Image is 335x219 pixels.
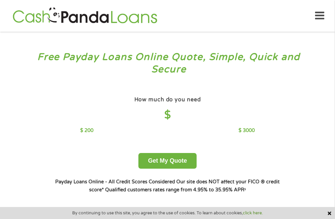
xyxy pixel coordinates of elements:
h4: $ [80,108,255,122]
p: $ 3000 [239,127,255,134]
p: $ 200 [80,127,93,134]
strong: Qualified customers rates range from 4.95% to 35.95% APR¹ [105,187,246,193]
img: GetLoanNow Logo [11,6,159,25]
strong: Our site does NOT affect your FICO ® credit score* [89,179,280,193]
h4: How much do you need [134,96,201,103]
a: click here. [243,210,263,216]
strong: Payday Loans Online - All Credit Scores Considered [55,179,175,185]
button: Get My Quote [138,153,197,169]
h3: Free Payday Loans Online Quote, Simple, Quick and Secure [19,51,316,76]
span: By continuing to use this site, you agree to the use of cookies. To learn about cookies, [72,211,263,215]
